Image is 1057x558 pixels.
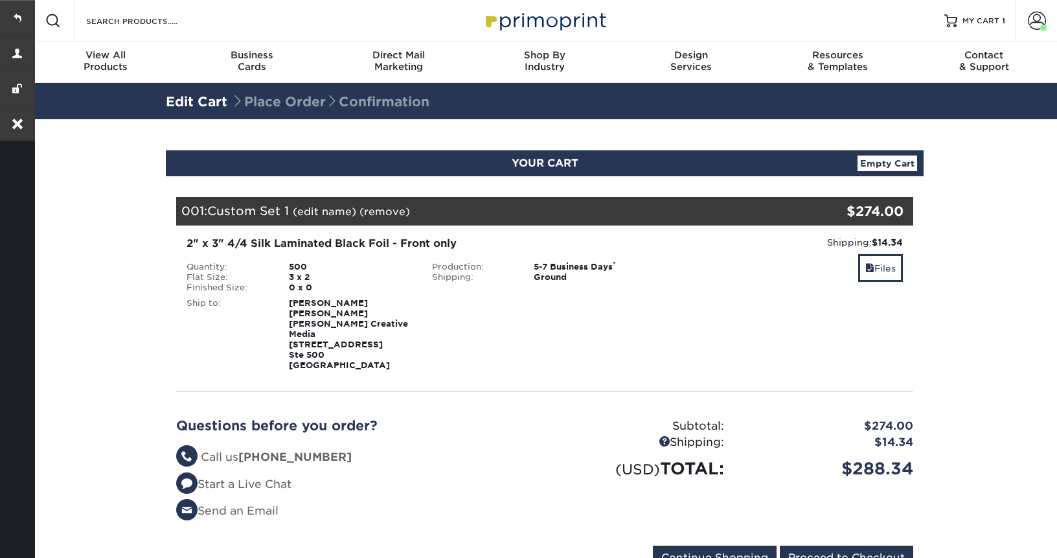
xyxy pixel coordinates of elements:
a: Send an Email [176,504,278,517]
div: $274.00 [734,418,923,435]
div: 5-7 Business Days [524,262,667,272]
a: BusinessCards [179,41,325,83]
div: Cards [179,49,325,73]
div: Shipping: [677,236,903,249]
strong: [PERSON_NAME] [PERSON_NAME] [PERSON_NAME] Creative Media [STREET_ADDRESS] Ste 500 [GEOGRAPHIC_DATA] [289,298,408,370]
div: 3 x 2 [279,272,422,283]
div: Shipping: [422,272,525,283]
a: Resources& Templates [764,41,911,83]
div: Flat Size: [177,272,279,283]
div: 500 [279,262,422,272]
div: $288.34 [734,456,923,481]
div: & Templates [764,49,911,73]
div: Quantity: [177,262,279,272]
div: 2" x 3" 4/4 Silk Laminated Black Foil - Front only [187,236,657,251]
div: Industry [472,49,618,73]
div: Ship to: [177,298,279,371]
li: Call us [176,449,535,466]
div: $274.00 [790,202,904,221]
a: Contact& Support [911,41,1057,83]
div: Subtotal: [545,418,734,435]
div: & Support [911,49,1057,73]
div: Finished Size: [177,283,279,293]
span: Contact [911,49,1057,61]
a: Files [858,254,903,282]
a: View AllProducts [32,41,179,83]
span: Resources [764,49,911,61]
div: Services [618,49,764,73]
a: Edit Cart [166,94,227,110]
img: Primoprint [480,6,609,34]
div: TOTAL: [545,456,734,481]
span: Place Order Confirmation [231,94,429,110]
div: Marketing [325,49,472,73]
a: Shop ByIndustry [472,41,618,83]
span: files [865,263,874,273]
strong: [PHONE_NUMBER] [238,450,352,463]
input: SEARCH PRODUCTS..... [85,13,211,29]
a: DesignServices [618,41,764,83]
h2: Questions before you order? [176,418,535,434]
span: Business [179,49,325,61]
span: Design [618,49,764,61]
div: 001: [176,197,790,226]
div: Products [32,49,179,73]
div: Production: [422,262,525,272]
span: Direct Mail [325,49,472,61]
span: MY CART [962,16,999,27]
div: $14.34 [734,434,923,451]
div: Ground [524,272,667,283]
span: Shop By [472,49,618,61]
a: Empty Cart [858,156,917,171]
span: YOUR CART [512,157,578,169]
small: (USD) [615,461,660,478]
a: (edit name) [293,205,356,218]
div: Shipping: [545,434,734,451]
a: (remove) [359,205,410,218]
span: Custom Set 1 [207,203,289,218]
div: 0 x 0 [279,283,422,293]
a: Start a Live Chat [176,478,291,491]
span: View All [32,49,179,61]
span: 1 [1002,16,1005,25]
strong: $14.34 [872,237,903,248]
a: Direct MailMarketing [325,41,472,83]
